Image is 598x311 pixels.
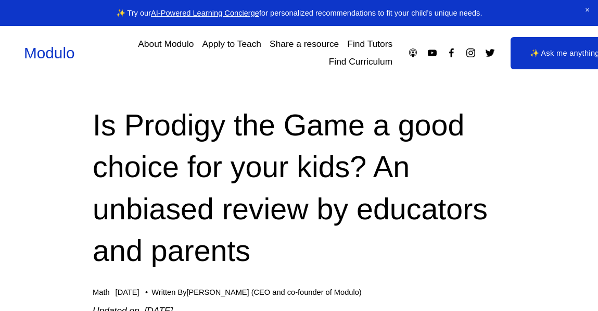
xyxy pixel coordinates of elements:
[138,35,194,53] a: About Modulo
[347,35,392,53] a: Find Tutors
[116,288,139,296] span: [DATE]
[24,44,75,61] a: Modulo
[427,47,438,58] a: YouTube
[485,47,495,58] a: Twitter
[408,47,418,58] a: Apple Podcasts
[465,47,476,58] a: Instagram
[186,288,361,296] a: [PERSON_NAME] (CEO and co-founder of Modulo)
[202,35,261,53] a: Apply to Teach
[270,35,339,53] a: Share a resource
[151,9,259,17] a: AI-Powered Learning Concierge
[329,53,393,71] a: Find Curriculum
[93,104,505,271] h1: Is Prodigy the Game a good choice for your kids? An unbiased review by educators and parents
[446,47,457,58] a: Facebook
[93,288,109,296] a: Math
[151,288,361,297] div: Written By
